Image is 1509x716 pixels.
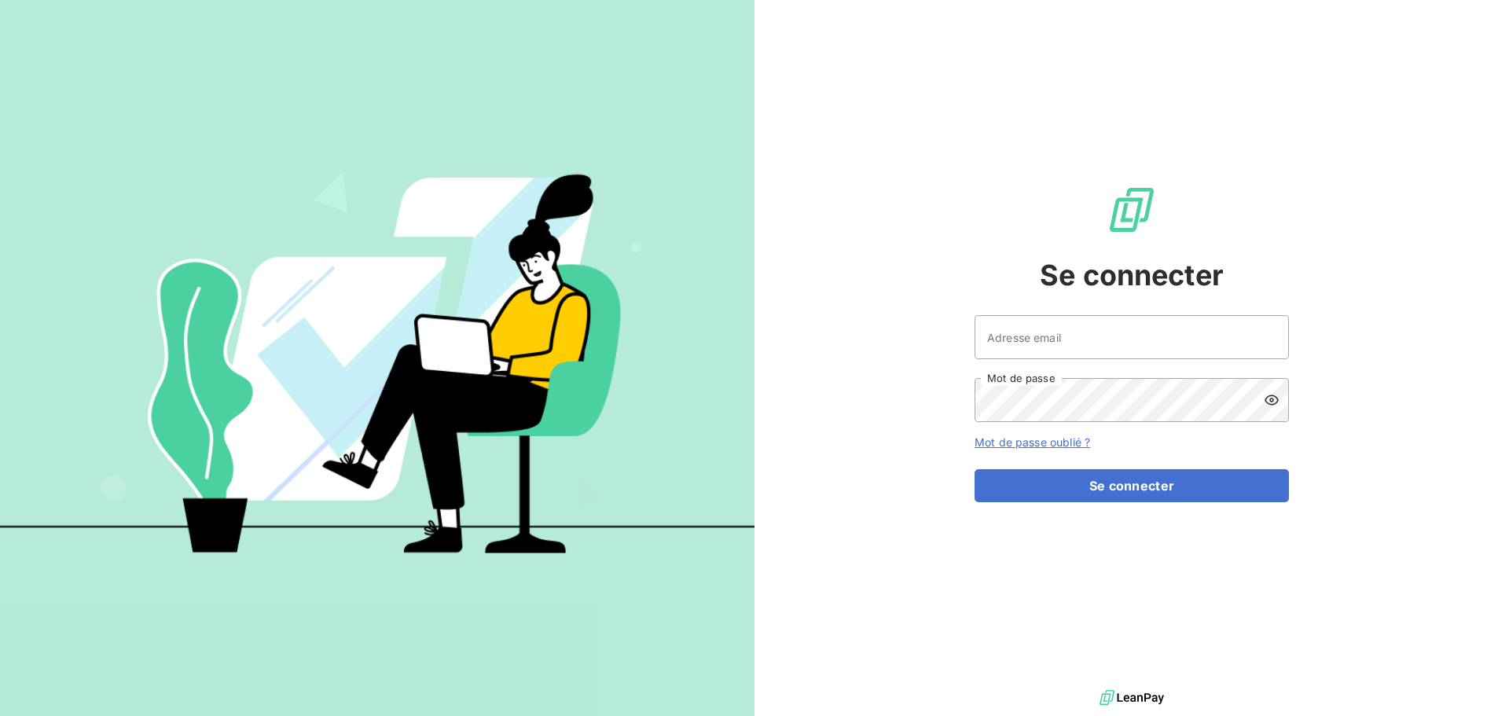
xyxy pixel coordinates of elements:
span: Se connecter [1040,254,1224,296]
a: Mot de passe oublié ? [975,435,1090,449]
button: Se connecter [975,469,1289,502]
img: logo [1100,686,1164,710]
input: placeholder [975,315,1289,359]
img: Logo LeanPay [1107,185,1157,235]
